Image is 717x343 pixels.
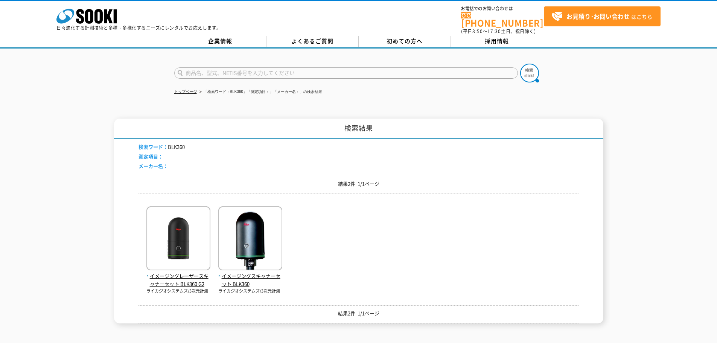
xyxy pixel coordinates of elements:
span: (平日 ～ 土日、祝日除く) [461,28,536,35]
span: 測定項目： [139,153,163,160]
a: 採用情報 [451,36,543,47]
h1: 検索結果 [114,119,603,139]
span: メーカー名： [139,162,168,169]
img: btn_search.png [520,64,539,82]
span: 17:30 [487,28,501,35]
p: ライカジオシステムズ/3次元計測 [146,288,210,294]
span: はこちら [551,11,652,22]
input: 商品名、型式、NETIS番号を入力してください [174,67,518,79]
li: BLK360 [139,143,185,151]
a: 初めての方へ [359,36,451,47]
a: トップページ [174,90,197,94]
a: イメージングレーザースキャナーセット BLK360 G2 [146,264,210,288]
p: 結果2件 1/1ページ [139,180,579,188]
strong: お見積り･お問い合わせ [566,12,630,21]
a: 企業情報 [174,36,266,47]
p: ライカジオシステムズ/3次元計測 [218,288,282,294]
li: 「検索ワード：BLK360」「測定項目：」「メーカー名：」の検索結果 [198,88,323,96]
a: よくあるご質問 [266,36,359,47]
span: お電話でのお問い合わせは [461,6,544,11]
a: [PHONE_NUMBER] [461,12,544,27]
img: BLK360 [218,206,282,272]
span: イメージングレーザースキャナーセット BLK360 G2 [146,272,210,288]
img: BLK360 G2 [146,206,210,272]
span: 検索ワード： [139,143,168,150]
p: 結果2件 1/1ページ [139,309,579,317]
span: イメージングスキャナーセット BLK360 [218,272,282,288]
span: 初めての方へ [387,37,423,45]
span: 8:50 [472,28,483,35]
a: イメージングスキャナーセット BLK360 [218,264,282,288]
a: お見積り･お問い合わせはこちら [544,6,661,26]
p: 日々進化する計測技術と多種・多様化するニーズにレンタルでお応えします。 [56,26,221,30]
